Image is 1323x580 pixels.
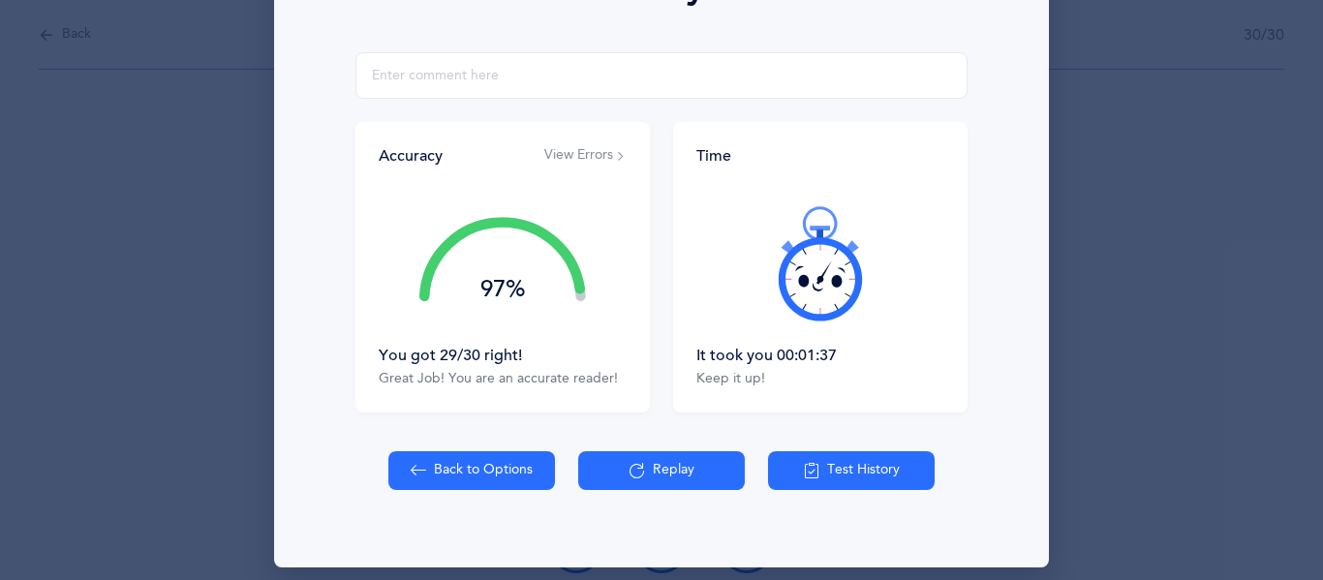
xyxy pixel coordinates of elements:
[578,451,745,490] button: Replay
[768,451,935,490] button: Test History
[696,370,944,389] div: Keep it up!
[544,146,627,166] button: View Errors
[696,145,944,167] div: Time
[379,345,627,366] div: You got 29/30 right!
[696,345,944,366] div: It took you 00:01:37
[355,52,968,99] input: Enter comment here
[379,145,443,167] div: Accuracy
[379,370,627,389] div: Great Job! You are an accurate reader!
[419,278,586,301] div: 97%
[388,451,555,490] button: Back to Options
